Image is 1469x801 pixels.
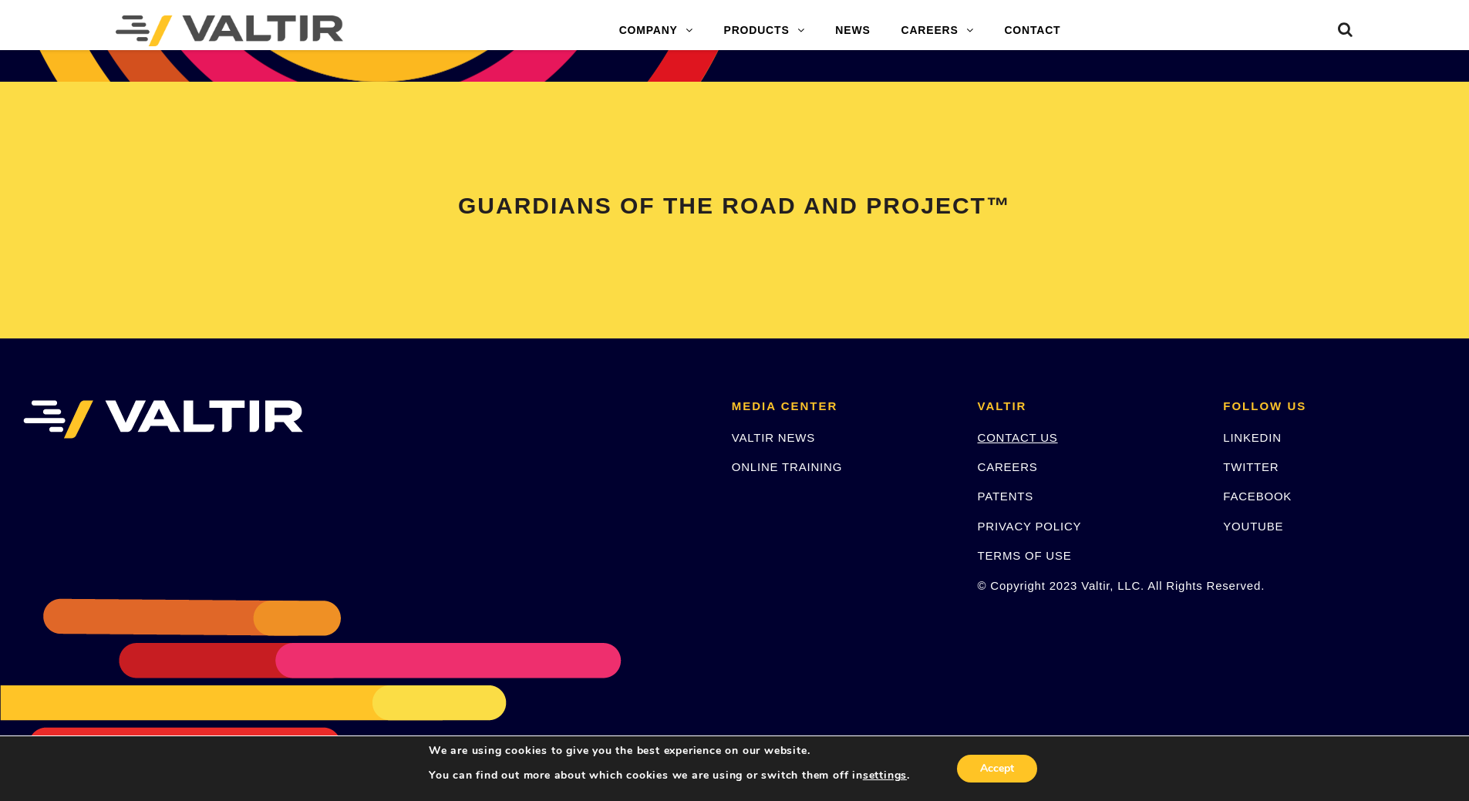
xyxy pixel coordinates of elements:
a: CONTACT US [978,431,1058,444]
a: TERMS OF USE [978,549,1072,562]
button: settings [863,769,907,782]
a: ONLINE TRAINING [732,460,842,473]
a: PRODUCTS [709,15,820,46]
a: CONTACT [989,15,1076,46]
a: VALTIR NEWS [732,431,815,444]
a: CAREERS [886,15,989,46]
img: Valtir [116,15,343,46]
span: GUARDIANS OF THE ROAD AND PROJECT™ [458,193,1011,218]
a: PRIVACY POLICY [978,520,1082,533]
p: © Copyright 2023 Valtir, LLC. All Rights Reserved. [978,577,1201,594]
a: PATENTS [978,490,1034,503]
h2: MEDIA CENTER [732,400,955,413]
h2: VALTIR [978,400,1201,413]
p: We are using cookies to give you the best experience on our website. [429,744,910,758]
button: Accept [957,755,1037,782]
a: NEWS [820,15,885,46]
a: FACEBOOK [1223,490,1292,503]
h2: FOLLOW US [1223,400,1446,413]
a: COMPANY [604,15,709,46]
img: VALTIR [23,400,303,439]
a: CAREERS [978,460,1038,473]
a: YOUTUBE [1223,520,1283,533]
a: LINKEDIN [1223,431,1282,444]
p: You can find out more about which cookies we are using or switch them off in . [429,769,910,782]
a: TWITTER [1223,460,1279,473]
